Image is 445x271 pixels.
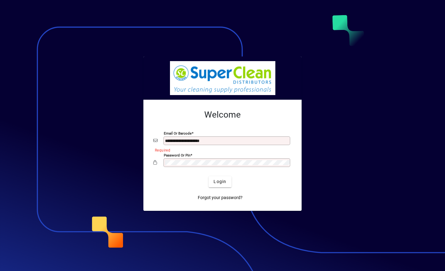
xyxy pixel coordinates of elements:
[153,110,292,120] h2: Welcome
[164,153,190,157] mat-label: Password or Pin
[195,192,245,203] a: Forgot your password?
[198,194,243,201] span: Forgot your password?
[214,178,226,185] span: Login
[155,147,287,153] mat-error: Required
[209,176,231,187] button: Login
[164,131,192,135] mat-label: Email or Barcode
